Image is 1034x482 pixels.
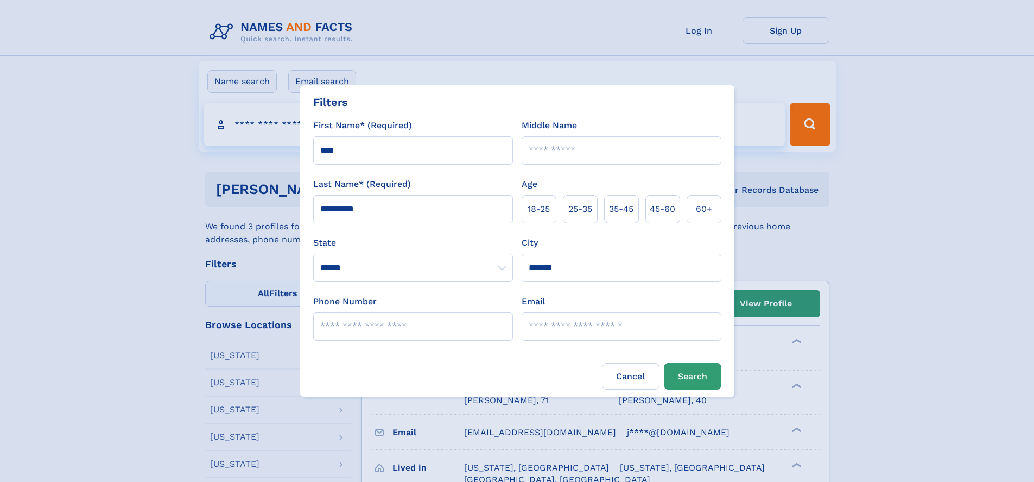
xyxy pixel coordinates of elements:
label: Cancel [602,363,659,390]
label: First Name* (Required) [313,119,412,132]
label: Phone Number [313,295,377,308]
button: Search [664,363,721,390]
span: 18‑25 [528,203,550,216]
label: Age [522,178,537,191]
span: 25‑35 [568,203,592,216]
label: Email [522,295,545,308]
label: Middle Name [522,119,577,132]
span: 45‑60 [650,203,675,216]
span: 35‑45 [609,203,633,216]
label: City [522,236,538,249]
label: State [313,236,513,249]
div: Filters [313,94,348,110]
label: Last Name* (Required) [313,178,411,191]
span: 60+ [696,203,712,216]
